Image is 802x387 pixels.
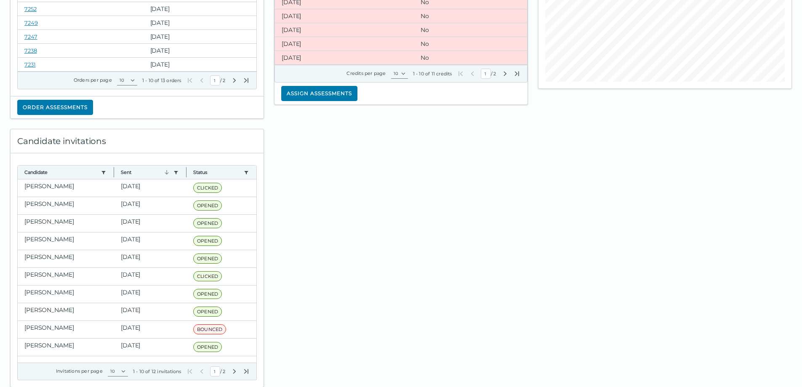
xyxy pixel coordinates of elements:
span: OPENED [193,254,222,264]
button: Last Page [243,77,250,84]
button: Assign assessments [281,86,357,101]
button: Next Page [231,77,238,84]
button: Status [193,169,240,176]
clr-dg-cell: [PERSON_NAME] [18,303,114,320]
label: Invitations per page [56,368,103,374]
button: First Page [187,368,193,375]
clr-dg-cell: [PERSON_NAME] [18,215,114,232]
clr-dg-cell: No [414,51,527,64]
button: Column resize handle [184,163,189,181]
clr-dg-cell: [DATE] [144,44,257,57]
span: BOUNCED [193,324,226,334]
clr-dg-cell: [DATE] [114,197,187,214]
clr-dg-cell: [PERSON_NAME] [18,179,114,197]
clr-dg-cell: [PERSON_NAME] [18,339,114,356]
span: CLICKED [193,271,222,281]
clr-dg-cell: [DATE] [275,9,414,23]
button: Previous Page [198,77,205,84]
input: Current Page [210,366,220,376]
div: Candidate invitations [11,129,264,153]
button: Sent [121,169,170,176]
button: Last Page [243,368,250,375]
label: Orders per page [74,77,112,83]
button: Previous Page [469,70,476,77]
clr-dg-cell: No [414,23,527,37]
a: 7247 [24,33,37,40]
a: 7249 [24,19,38,26]
a: 7238 [24,47,37,54]
clr-dg-cell: [DATE] [114,268,187,285]
clr-dg-cell: [DATE] [114,250,187,267]
clr-dg-cell: [PERSON_NAME] [18,197,114,214]
div: 1 - 10 of 11 credits [413,70,452,77]
clr-dg-cell: [PERSON_NAME] [18,268,114,285]
span: OPENED [193,307,222,317]
clr-dg-cell: [DATE] [114,232,187,250]
label: Credits per page [346,70,386,76]
clr-dg-cell: [DATE] [114,321,187,338]
div: / [187,75,250,85]
clr-dg-cell: [DATE] [144,30,257,43]
span: OPENED [193,236,222,246]
span: CLICKED [193,183,222,193]
span: OPENED [193,289,222,299]
div: 1 - 10 of 12 invitations [133,368,181,375]
button: Candidate [24,169,98,176]
clr-dg-cell: [PERSON_NAME] [18,321,114,338]
clr-dg-cell: [DATE] [275,23,414,37]
a: 7231 [24,61,36,68]
button: Column resize handle [111,163,117,181]
button: Order assessments [17,100,93,115]
input: Current Page [481,69,491,79]
clr-dg-cell: [PERSON_NAME] [18,250,114,267]
div: / [187,366,250,376]
clr-dg-cell: [DATE] [114,179,187,197]
clr-dg-cell: [DATE] [114,339,187,356]
clr-dg-cell: [PERSON_NAME] [18,286,114,303]
button: Next Page [502,70,509,77]
clr-dg-cell: [PERSON_NAME] [18,232,114,250]
span: Total Pages [493,70,497,77]
a: 7252 [24,5,37,12]
button: Next Page [231,368,238,375]
clr-dg-cell: [DATE] [275,37,414,51]
div: 1 - 10 of 13 orders [142,77,181,84]
span: OPENED [193,342,222,352]
clr-dg-cell: [DATE] [114,215,187,232]
clr-dg-cell: [DATE] [114,286,187,303]
clr-dg-cell: No [414,37,527,51]
clr-dg-cell: [DATE] [144,16,257,29]
clr-dg-cell: [DATE] [144,2,257,16]
span: Total Pages [222,77,226,84]
clr-dg-cell: [DATE] [144,58,257,71]
button: First Page [187,77,193,84]
button: Last Page [514,70,520,77]
clr-dg-cell: [DATE] [114,303,187,320]
span: OPENED [193,218,222,228]
span: Total Pages [222,368,226,375]
button: Previous Page [198,368,205,375]
div: / [457,69,520,79]
button: First Page [457,70,464,77]
span: OPENED [193,200,222,211]
clr-dg-cell: [DATE] [275,51,414,64]
clr-dg-cell: No [414,9,527,23]
input: Current Page [210,75,220,85]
